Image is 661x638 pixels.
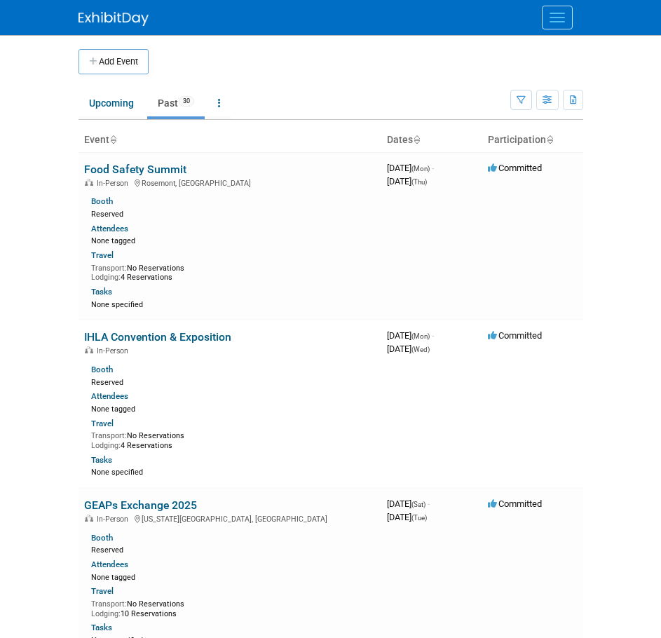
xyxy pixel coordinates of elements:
[91,365,113,374] a: Booth
[91,431,127,440] span: Transport:
[91,455,112,465] a: Tasks
[91,300,143,309] span: None specified
[91,375,376,388] div: Reserved
[488,163,542,173] span: Committed
[91,264,127,273] span: Transport:
[411,514,427,522] span: (Tue)
[91,402,386,414] div: None tagged
[84,330,231,344] a: IHLA Convention & Exposition
[91,543,376,555] div: Reserved
[411,332,430,340] span: (Mon)
[91,586,114,596] a: Travel
[91,273,121,282] span: Lodging:
[488,330,542,341] span: Committed
[79,128,381,152] th: Event
[91,609,121,618] span: Lodging:
[91,419,114,428] a: Travel
[411,178,427,186] span: (Thu)
[381,128,482,152] th: Dates
[91,441,121,450] span: Lodging:
[84,513,376,524] div: [US_STATE][GEOGRAPHIC_DATA], [GEOGRAPHIC_DATA]
[91,623,112,632] a: Tasks
[387,330,434,341] span: [DATE]
[91,570,386,583] div: None tagged
[91,287,112,297] a: Tasks
[413,134,420,145] a: Sort by Start Date
[84,498,197,512] a: GEAPs Exchange 2025
[91,468,143,477] span: None specified
[387,512,427,522] span: [DATE]
[79,12,149,26] img: ExhibitDay
[85,346,93,353] img: In-Person Event
[85,179,93,186] img: In-Person Event
[97,515,132,524] span: In-Person
[411,165,430,172] span: (Mon)
[91,559,128,569] a: Attendees
[97,346,132,355] span: In-Person
[91,428,376,450] div: No Reservations 4 Reservations
[91,261,376,283] div: No Reservations 4 Reservations
[179,96,194,107] span: 30
[432,163,434,173] span: -
[387,176,427,186] span: [DATE]
[91,233,386,246] div: None tagged
[482,128,583,152] th: Participation
[91,196,113,206] a: Booth
[84,163,186,176] a: Food Safety Summit
[432,330,434,341] span: -
[542,6,573,29] button: Menu
[79,90,144,116] a: Upcoming
[109,134,116,145] a: Sort by Event Name
[546,134,553,145] a: Sort by Participation Type
[91,597,376,618] div: No Reservations 10 Reservations
[428,498,430,509] span: -
[84,177,376,188] div: Rosemont, [GEOGRAPHIC_DATA]
[91,207,376,219] div: Reserved
[91,533,113,543] a: Booth
[411,501,425,508] span: (Sat)
[91,391,128,401] a: Attendees
[387,163,434,173] span: [DATE]
[488,498,542,509] span: Committed
[97,179,132,188] span: In-Person
[147,90,205,116] a: Past30
[91,250,114,260] a: Travel
[411,346,430,353] span: (Wed)
[91,224,128,233] a: Attendees
[387,498,430,509] span: [DATE]
[387,344,430,354] span: [DATE]
[91,599,127,609] span: Transport:
[79,49,149,74] button: Add Event
[85,515,93,522] img: In-Person Event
